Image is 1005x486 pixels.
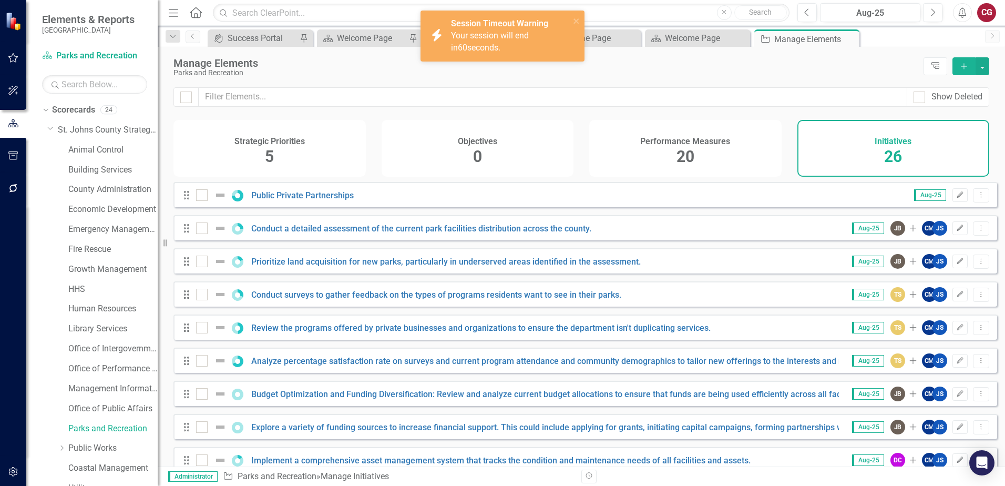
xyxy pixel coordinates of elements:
[214,222,227,235] img: Not Defined
[458,43,467,53] span: 60
[68,462,158,474] a: Coastal Management
[922,221,937,236] div: CM
[852,289,884,300] span: Aug-25
[214,421,227,433] img: Not Defined
[234,137,305,146] h4: Strategic Priorities
[852,256,884,267] span: Aug-25
[214,388,227,400] img: Not Defined
[931,91,982,103] div: Show Deleted
[820,3,920,22] button: Aug-25
[734,5,787,20] button: Search
[210,32,297,45] a: Success Portal
[852,222,884,234] span: Aug-25
[251,257,641,267] a: Prioritize land acquisition for new parks, particularly in underserved areas identified in the as...
[922,320,937,335] div: CM
[251,323,711,333] a: Review the programs offered by private businesses and organizations to ensure the department isn'...
[100,106,117,115] div: 24
[556,32,638,45] div: Welcome Page
[890,420,905,434] div: JB
[251,290,621,300] a: Conduct surveys to gather feedback on the types of programs residents want to see in their parks.
[922,287,937,302] div: CM
[538,32,638,45] a: Welcome Page
[251,224,591,234] a: Conduct a detailed assessment of the current park facilities distribution across the county.
[922,453,937,468] div: CM
[68,343,158,355] a: Office of Intergovernmental Affairs
[676,147,694,166] span: 20
[42,50,147,62] a: Parks and Recreation
[68,383,158,395] a: Management Information Systems
[214,288,227,301] img: Not Defined
[223,471,573,483] div: » Manage Initiatives
[213,4,789,22] input: Search ClearPoint...
[573,15,580,27] button: close
[473,147,482,166] span: 0
[337,32,406,45] div: Welcome Page
[648,32,747,45] a: Welcome Page
[852,454,884,466] span: Aug-25
[68,363,158,375] a: Office of Performance & Transparency
[852,322,884,333] span: Aug-25
[68,442,158,454] a: Public Works
[214,355,227,367] img: Not Defined
[5,12,24,31] img: ClearPoint Strategy
[68,403,158,415] a: Office of Public Affairs
[173,69,918,77] div: Parks and Recreation
[68,423,158,435] a: Parks and Recreation
[214,189,227,201] img: Not Defined
[665,32,747,45] div: Welcome Page
[42,75,147,94] input: Search Below...
[914,189,946,201] span: Aug-25
[890,320,905,335] div: TS
[922,420,937,434] div: CM
[774,33,857,46] div: Manage Elements
[852,421,884,433] span: Aug-25
[640,137,730,146] h4: Performance Measures
[875,137,911,146] h4: Initiatives
[932,387,947,401] div: JS
[922,387,937,401] div: CM
[852,388,884,400] span: Aug-25
[451,31,529,53] span: Your session will end in seconds.
[42,26,135,34] small: [GEOGRAPHIC_DATA]
[42,13,135,26] span: Elements & Reports
[824,7,917,19] div: Aug-25
[451,18,548,28] strong: Session Timeout Warning
[932,221,947,236] div: JS
[214,454,227,467] img: Not Defined
[251,455,751,465] a: Implement a comprehensive asset management system that tracks the condition and maintenance needs...
[52,104,95,116] a: Scorecards
[251,389,906,399] a: Budget Optimization and Funding Diversification: Review and analyze current budget allocations to...
[458,137,497,146] h4: Objectives
[852,355,884,367] span: Aug-25
[890,287,905,302] div: TS
[228,32,297,45] div: Success Portal
[969,450,994,475] div: Open Intercom Messenger
[173,57,918,69] div: Manage Elements
[932,353,947,368] div: JS
[922,254,937,269] div: CM
[68,204,158,216] a: Economic Development
[890,453,905,468] div: DC
[58,124,158,136] a: St. Johns County Strategic Plan
[68,283,158,296] a: HHS
[198,87,907,107] input: Filter Elements...
[238,471,316,481] a: Parks and Recreation
[890,254,905,269] div: JB
[890,221,905,236] div: JB
[214,255,227,268] img: Not Defined
[932,287,947,302] div: JS
[922,353,937,368] div: CM
[265,147,274,166] span: 5
[977,3,996,22] button: CG
[168,471,218,482] span: Administrator
[68,144,158,156] a: Animal Control
[890,387,905,401] div: JB
[68,224,158,236] a: Emergency Management
[932,420,947,434] div: JS
[932,320,947,335] div: JS
[890,353,905,368] div: TS
[68,164,158,176] a: Building Services
[749,8,772,16] span: Search
[68,323,158,335] a: Library Services
[932,453,947,468] div: JS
